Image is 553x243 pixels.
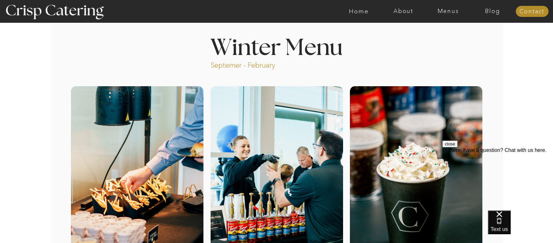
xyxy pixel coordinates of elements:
[426,8,470,15] a: Menus
[442,141,553,219] iframe: podium webchat widget prompt
[381,8,426,15] a: About
[186,37,367,56] h1: Winter Menu
[516,8,548,15] a: Contact
[211,61,300,68] p: Septemer - February
[470,8,515,15] a: Blog
[488,210,553,243] iframe: podium webchat widget bubble
[337,8,381,15] a: Home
